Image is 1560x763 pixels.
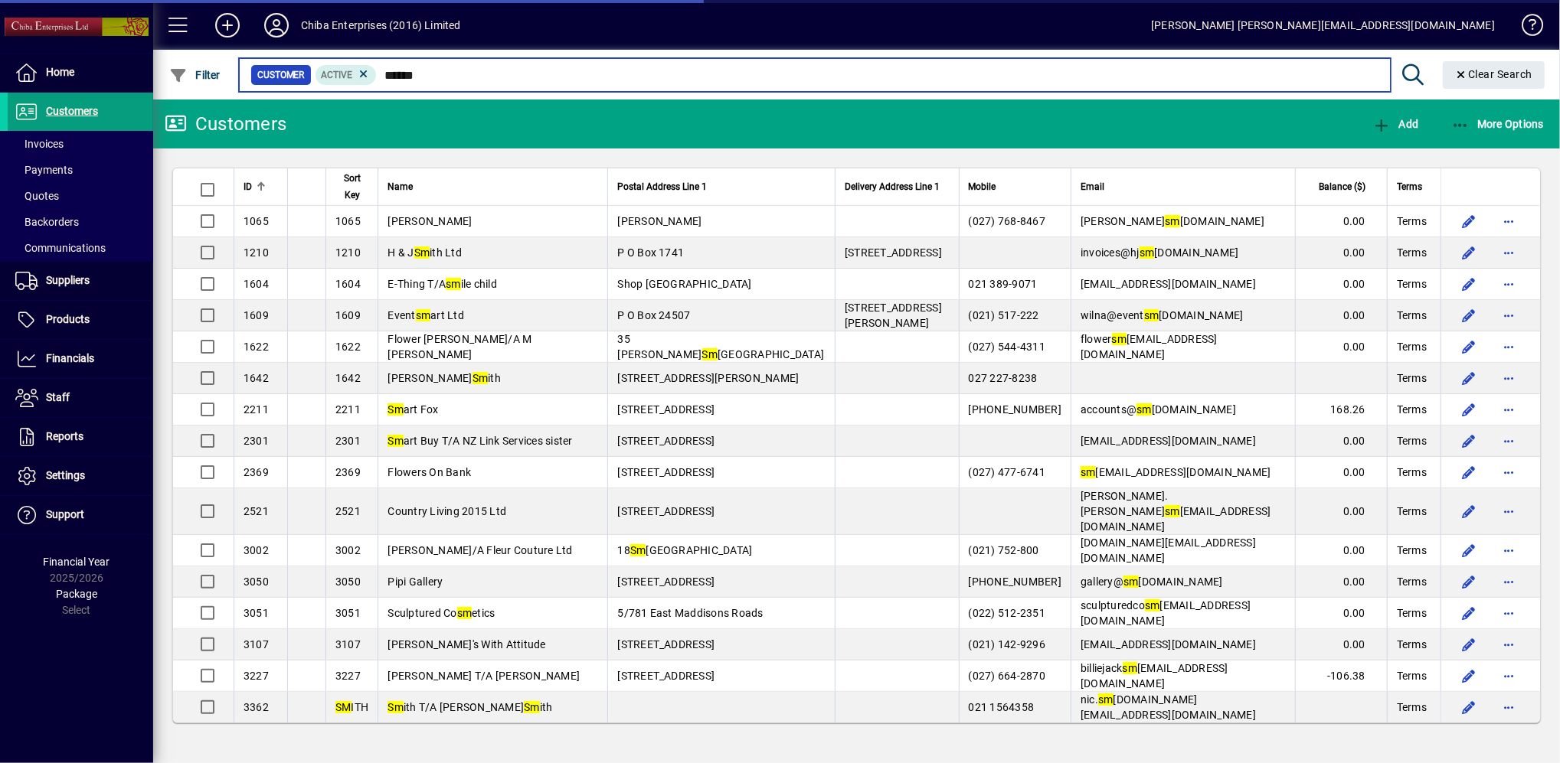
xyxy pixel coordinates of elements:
a: Products [8,301,153,339]
span: billiejack [EMAIL_ADDRESS][DOMAIN_NAME] [1081,662,1228,690]
span: [PERSON_NAME]'s With Attitude [388,638,545,651]
span: [STREET_ADDRESS][PERSON_NAME] [617,372,799,384]
span: (021) 142-9296 [969,638,1046,651]
span: art Fox [388,403,438,416]
td: 0.00 [1295,488,1387,535]
span: Terms [1397,637,1427,652]
button: More options [1496,366,1521,390]
td: 0.00 [1295,535,1387,566]
span: Terms [1397,214,1427,229]
span: Home [46,66,74,78]
a: Payments [8,157,153,183]
em: Sm [473,372,489,384]
span: 2301 [335,435,361,447]
mat-chip: Activation Status: Active [316,65,377,85]
span: Add [1372,118,1418,130]
em: Sm [630,544,646,556]
em: sm [1165,505,1180,517]
a: Invoices [8,131,153,157]
span: Shop [GEOGRAPHIC_DATA] [617,278,752,290]
span: Active [322,70,353,80]
span: [PHONE_NUMBER] [969,403,1062,416]
span: Country Living 2015 Ltd [388,505,506,517]
span: Postal Address Line 1 [617,178,707,195]
button: Edit [1457,303,1481,328]
button: Edit [1457,695,1481,719]
span: [EMAIL_ADDRESS][DOMAIN_NAME] [1081,466,1271,478]
span: [STREET_ADDRESS] [617,435,715,447]
span: sculpturedco [EMAIL_ADDRESS][DOMAIN_NAME] [1081,599,1251,627]
em: sm [1081,466,1096,478]
span: Terms [1397,699,1427,715]
span: Terms [1397,605,1427,621]
button: More options [1496,272,1521,296]
span: Mobile [969,178,996,195]
span: Terms [1397,178,1422,195]
span: [PERSON_NAME] [388,215,472,227]
a: Suppliers [8,262,153,300]
span: Terms [1397,308,1427,323]
span: Support [46,508,84,520]
span: [PERSON_NAME] [617,215,702,227]
div: Customers [165,112,286,136]
span: (027) 664-2870 [969,670,1046,682]
a: Communications [8,235,153,261]
span: Customer [257,67,305,83]
span: 2211 [244,403,269,416]
button: More options [1496,303,1521,328]
span: wilna@event [DOMAIN_NAME] [1081,309,1244,321]
span: gallery@ [DOMAIN_NAME] [1081,576,1223,588]
button: More options [1496,460,1521,484]
em: sm [1136,403,1152,416]
em: sm [1112,333,1127,345]
em: sm [1144,309,1159,321]
button: More options [1496,664,1521,688]
span: [STREET_ADDRESS][PERSON_NAME] [845,302,942,329]
span: [EMAIL_ADDRESS][DOMAIN_NAME] [1081,278,1256,290]
span: Customers [46,105,98,117]
span: 1604 [244,278,269,290]
span: Delivery Address Line 1 [845,178,940,195]
span: [STREET_ADDRESS] [617,670,715,682]
button: More options [1496,499,1521,523]
span: 1642 [244,372,269,384]
button: Clear [1443,61,1545,89]
span: 021 1564358 [969,701,1035,713]
a: Reports [8,418,153,456]
span: accounts@ [DOMAIN_NAME] [1081,403,1236,416]
span: 3362 [244,701,269,713]
span: 3002 [335,544,361,556]
span: 3107 [244,638,269,651]
span: [STREET_ADDRESS] [617,576,715,588]
span: Flower [PERSON_NAME]/A M [PERSON_NAME] [388,333,531,360]
span: ith T/A [PERSON_NAME] ith [388,701,552,713]
span: Terms [1397,339,1427,354]
button: More options [1496,429,1521,453]
span: 1609 [335,309,361,321]
td: 0.00 [1295,206,1387,237]
td: 0.00 [1295,300,1387,331]
span: invoices@hj [DOMAIN_NAME] [1081,246,1239,259]
a: Backorders [8,209,153,235]
td: -106.38 [1295,660,1387,692]
a: Home [8,54,153,92]
span: 1622 [335,341,361,353]
button: More options [1496,569,1521,594]
span: Clear Search [1455,68,1533,80]
div: Chiba Enterprises (2016) Limited [301,13,461,37]
button: Edit [1457,538,1481,562]
em: sm [1140,246,1155,259]
button: Edit [1457,397,1481,422]
span: [EMAIL_ADDRESS][DOMAIN_NAME] [1081,638,1256,651]
button: Profile [252,11,301,39]
span: Email [1081,178,1104,195]
button: Edit [1457,429,1481,453]
span: [PERSON_NAME] T/A [PERSON_NAME] [388,670,580,682]
div: Mobile [969,178,1062,195]
div: Email [1081,178,1286,195]
span: Flowers On Bank [388,466,471,478]
span: 2521 [335,505,361,517]
em: sm [1098,693,1114,706]
span: 3050 [244,576,269,588]
button: Filter [165,61,224,89]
